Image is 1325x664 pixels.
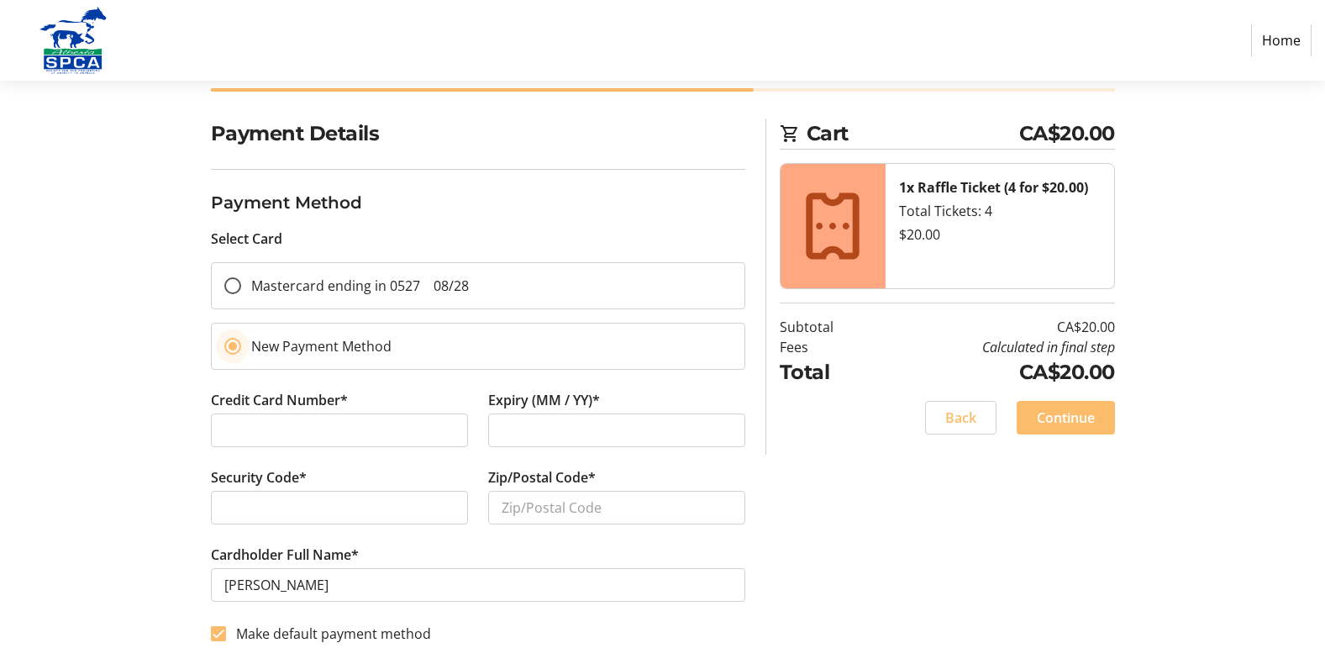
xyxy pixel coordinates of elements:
[876,317,1115,337] td: CA$20.00
[434,277,469,295] span: 08/28
[1037,408,1095,428] span: Continue
[488,467,596,487] label: Zip/Postal Code*
[876,337,1115,357] td: Calculated in final step
[807,119,1019,149] span: Cart
[224,498,455,518] iframe: Secure CVC input frame
[251,277,469,295] span: Mastercard ending in 0527
[211,190,745,215] h3: Payment Method
[211,229,745,249] div: Select Card
[211,545,359,565] label: Cardholder Full Name*
[780,337,876,357] td: Fees
[899,224,1101,245] div: $20.00
[488,390,600,410] label: Expiry (MM / YY)*
[488,491,745,524] input: Zip/Postal Code
[925,401,996,435] button: Back
[211,467,307,487] label: Security Code*
[945,408,976,428] span: Back
[211,119,745,149] h2: Payment Details
[780,357,876,387] td: Total
[1251,24,1312,56] a: Home
[502,420,732,440] iframe: Secure expiration date input frame
[899,201,1101,221] div: Total Tickets: 4
[899,178,1088,197] strong: 1x Raffle Ticket (4 for $20.00)
[1017,401,1115,435] button: Continue
[241,336,392,356] label: New Payment Method
[1019,119,1115,149] span: CA$20.00
[13,7,133,74] img: Alberta SPCA's Logo
[224,420,455,440] iframe: Secure card number input frame
[211,390,348,410] label: Credit Card Number*
[876,357,1115,387] td: CA$20.00
[211,568,745,602] input: Card Holder Name
[780,317,876,337] td: Subtotal
[226,624,431,644] label: Make default payment method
